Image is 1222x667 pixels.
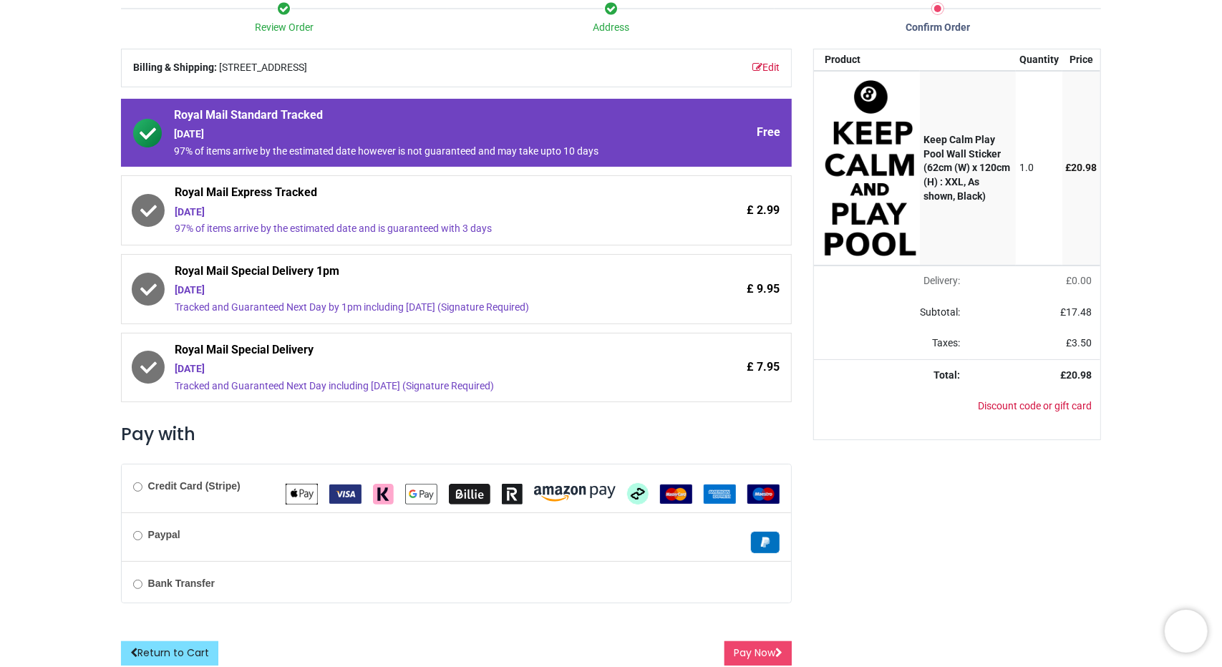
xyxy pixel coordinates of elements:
input: Bank Transfer [133,580,142,589]
a: Return to Cart [121,641,218,666]
div: Tracked and Guaranteed Next Day by 1pm including [DATE] (Signature Required) [175,301,659,315]
img: +xGbgwAAAABklEQVQDAABhjnbjEau1AAAAAElFTkSuQmCC [825,80,916,256]
iframe: Brevo live chat [1165,610,1208,653]
span: Free [757,125,780,140]
span: £ [1060,306,1092,318]
strong: Total: [934,369,961,381]
span: £ [1066,275,1092,286]
img: Paypal [751,532,780,553]
span: Afterpay Clearpay [627,487,649,499]
span: VISA [329,487,362,499]
img: Maestro [747,485,780,504]
span: Paypal [751,536,780,547]
b: Bank Transfer [148,578,215,589]
span: £ [1066,337,1092,349]
span: 20.98 [1066,369,1092,381]
td: Delivery will be updated after choosing a new delivery method [814,266,969,297]
h3: Pay with [121,422,792,447]
td: Taxes: [814,328,969,359]
div: [DATE] [174,127,659,142]
img: MasterCard [660,485,692,504]
span: American Express [704,487,736,499]
span: Royal Mail Express Tracked [175,185,659,205]
img: American Express [704,485,736,504]
div: 1.0 [1019,161,1059,175]
img: Google Pay [405,484,437,505]
span: 17.48 [1066,306,1092,318]
span: Royal Mail Special Delivery [175,342,659,362]
a: Discount code or gift card [978,400,1092,412]
span: 20.98 [1072,162,1097,173]
span: Royal Mail Standard Tracked [174,107,659,127]
b: Billing & Shipping: [133,62,217,73]
th: Product [814,49,920,71]
div: [DATE] [175,205,659,220]
div: 97% of items arrive by the estimated date however is not guaranteed and may take upto 10 days [174,145,659,159]
strong: Keep Calm Play Pool Wall Sticker (62cm (W) x 120cm (H) : XXL, As shown, Black) [923,134,1010,201]
div: Tracked and Guaranteed Next Day including [DATE] (Signature Required) [175,379,659,394]
strong: £ [1060,369,1092,381]
b: Credit Card (Stripe) [148,480,241,492]
span: £ 2.99 [747,203,780,218]
span: Maestro [747,487,780,499]
span: Google Pay [405,487,437,499]
a: Edit [752,61,780,75]
div: Address [447,21,775,35]
span: 0.00 [1072,275,1092,286]
span: [STREET_ADDRESS] [219,61,307,75]
td: Subtotal: [814,297,969,328]
span: Apple Pay [286,487,318,499]
img: Billie [449,484,490,505]
th: Price [1062,49,1101,71]
img: Apple Pay [286,484,318,505]
div: Confirm Order [775,21,1102,35]
span: Amazon Pay [534,487,616,499]
input: Credit Card (Stripe) [133,482,142,492]
div: [DATE] [175,362,659,376]
img: Revolut Pay [502,484,523,505]
button: Pay Now [724,641,792,666]
span: £ 7.95 [747,359,780,375]
span: MasterCard [660,487,692,499]
span: Royal Mail Special Delivery 1pm [175,263,659,283]
div: 97% of items arrive by the estimated date and is guaranteed with 3 days [175,222,659,236]
span: 3.50 [1072,337,1092,349]
span: Billie [449,487,490,499]
img: Afterpay Clearpay [627,483,649,505]
span: Revolut Pay [502,487,523,499]
th: Quantity [1016,49,1062,71]
input: Paypal [133,531,142,540]
img: VISA [329,485,362,504]
span: Klarna [373,487,394,499]
div: [DATE] [175,283,659,298]
span: £ [1066,162,1097,173]
div: Review Order [121,21,448,35]
span: £ 9.95 [747,281,780,297]
b: Paypal [148,529,180,540]
img: Amazon Pay [534,486,616,502]
img: Klarna [373,484,394,505]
